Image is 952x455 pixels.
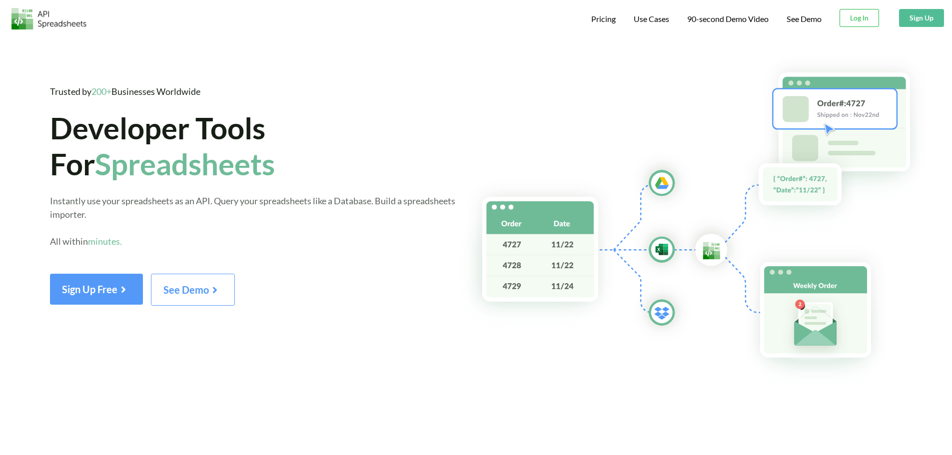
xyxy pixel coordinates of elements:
[50,195,455,247] span: Instantly use your spreadsheets as an API. Query your spreadsheets like a Database. Build a sprea...
[163,284,222,296] span: See Demo
[687,15,769,23] span: 90-second Demo Video
[840,9,879,27] button: Log In
[50,86,200,97] span: Trusted by Businesses Worldwide
[591,14,616,23] span: Pricing
[899,9,944,27] button: Sign Up
[457,55,952,388] img: Hero Spreadsheet Flow
[787,14,822,24] a: See Demo
[151,274,235,306] button: See Demo
[634,14,669,23] span: Use Cases
[95,146,275,182] span: Spreadsheets
[62,283,131,295] span: Sign Up Free
[50,274,143,305] button: Sign Up Free
[151,287,235,296] a: See Demo
[11,8,86,29] img: Logo.png
[88,236,122,247] span: minutes.
[50,110,275,182] span: Developer Tools For
[91,86,111,97] span: 200+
